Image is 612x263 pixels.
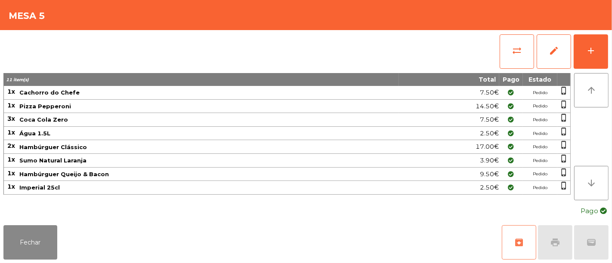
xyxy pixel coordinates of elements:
span: phone_iphone [559,141,568,149]
span: Imperial 25cl [19,184,60,191]
td: Pedido [523,113,557,127]
span: 1x [7,183,15,190]
span: Sumo Natural Laranja [19,157,87,164]
td: Pedido [523,100,557,113]
span: 1x [7,101,15,109]
td: Pedido [523,140,557,154]
span: Coca Cola Zero [19,116,68,123]
button: sync_alt [500,34,534,69]
span: 17.00€ [476,141,499,153]
span: phone_iphone [559,100,568,109]
span: Hambúrguer Queijo & Bacon [19,171,109,177]
span: phone_iphone [559,113,568,122]
span: phone_iphone [559,127,568,136]
h4: Mesa 5 [9,9,45,22]
span: 3.90€ [480,155,499,166]
span: Água 1.5L [19,130,50,137]
span: phone_iphone [559,154,568,163]
span: 2.50€ [480,128,499,139]
span: Pago [581,205,598,217]
td: Pedido [523,168,557,181]
button: arrow_downward [574,166,609,200]
span: 1x [7,128,15,136]
span: phone_iphone [559,168,568,177]
th: Estado [523,73,557,86]
button: Fechar [3,225,57,260]
span: Cachorro do Chefe [19,89,80,96]
button: arrow_upward [574,73,609,107]
span: 2.50€ [480,182,499,193]
span: 9.50€ [480,168,499,180]
span: 2x [7,142,15,150]
button: add [574,34,608,69]
span: 11 item(s) [6,77,29,83]
span: 1x [7,88,15,95]
span: 1x [7,169,15,177]
td: Pedido [523,154,557,168]
td: Pedido [523,86,557,100]
span: phone_iphone [559,181,568,190]
span: 14.50€ [476,101,499,112]
span: 7.50€ [480,114,499,125]
span: edit [549,46,559,56]
th: Pago [499,73,523,86]
span: 1x [7,156,15,163]
th: Total [399,73,499,86]
span: Hambúrguer Clássico [19,144,87,150]
span: Pizza Pepperoni [19,103,71,110]
div: add [586,46,596,56]
span: archive [514,237,524,248]
button: edit [537,34,571,69]
span: 3x [7,115,15,122]
td: Pedido [523,181,557,195]
i: arrow_downward [586,178,597,188]
span: phone_iphone [559,86,568,95]
td: Pedido [523,127,557,141]
span: sync_alt [512,46,522,56]
button: archive [502,225,536,260]
span: 7.50€ [480,87,499,98]
i: arrow_upward [586,85,597,95]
